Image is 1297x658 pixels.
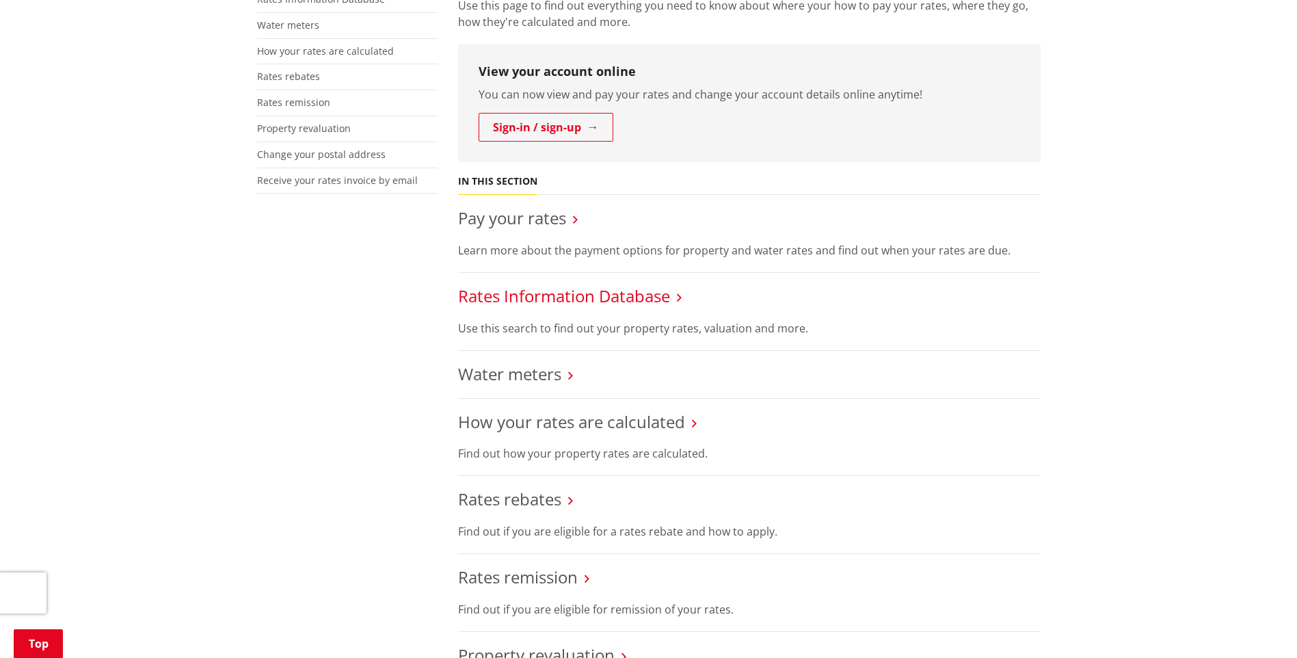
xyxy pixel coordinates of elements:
p: Find out if you are eligible for remission of your rates. [458,601,1041,618]
a: How your rates are calculated [257,44,394,57]
a: Rates rebates [257,70,320,83]
a: Sign-in / sign-up [479,113,613,142]
h5: In this section [458,176,537,187]
p: Learn more about the payment options for property and water rates and find out when your rates ar... [458,242,1041,259]
p: Use this search to find out your property rates, valuation and more. [458,320,1041,337]
a: Rates rebates [458,488,561,510]
h3: View your account online [479,64,1020,79]
a: How your rates are calculated [458,410,685,433]
a: Receive your rates invoice by email [257,174,418,187]
p: You can now view and pay your rates and change your account details online anytime! [479,86,1020,103]
a: Change your postal address [257,148,386,161]
a: Rates remission [458,566,578,588]
a: Rates remission [257,96,330,109]
a: Water meters [257,18,319,31]
a: Water meters [458,363,561,385]
p: Find out how your property rates are calculated. [458,445,1041,462]
iframe: Messenger Launcher [1234,601,1283,650]
a: Rates Information Database [458,285,670,307]
a: Top [14,629,63,658]
a: Pay your rates [458,207,566,229]
a: Property revaluation [257,122,351,135]
p: Find out if you are eligible for a rates rebate and how to apply. [458,523,1041,540]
